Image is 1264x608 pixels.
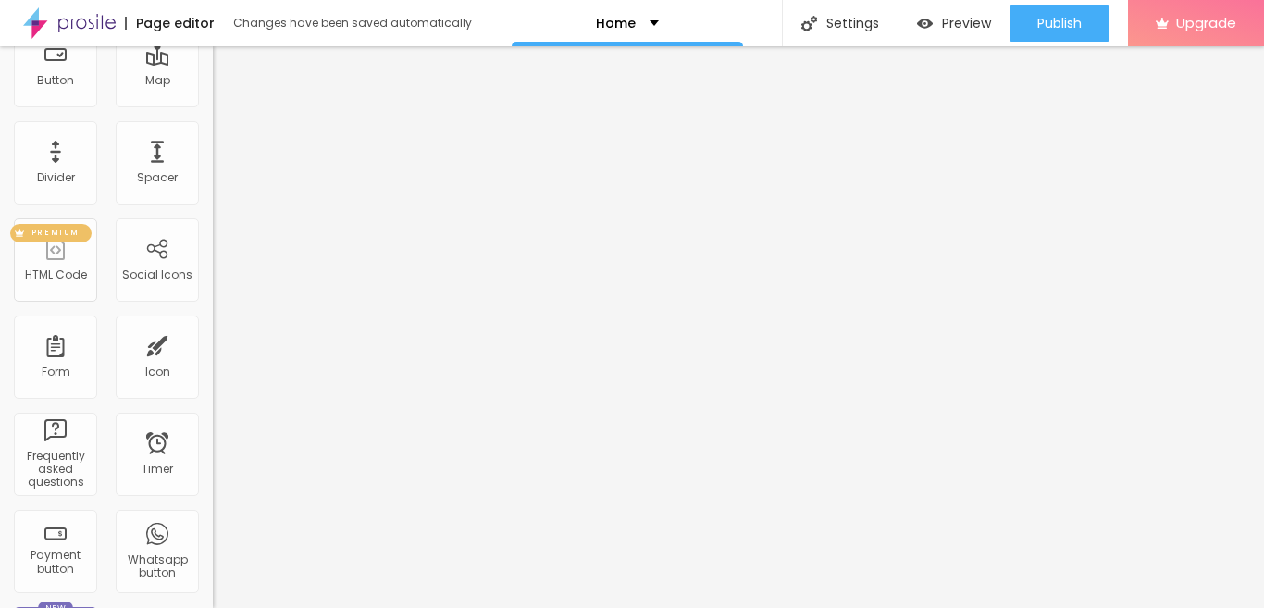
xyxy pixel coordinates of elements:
div: Form [42,366,70,378]
div: Map [145,74,170,87]
div: HTML Code [25,268,87,281]
img: view-1.svg [917,16,933,31]
div: Frequently asked questions [19,450,92,490]
div: Changes have been saved automatically [233,18,472,29]
iframe: Editor [213,46,1264,608]
div: Payment button [19,549,92,576]
div: Page editor [125,17,215,30]
img: Icone [801,16,817,31]
div: Divider [37,171,75,184]
button: Publish [1010,5,1109,42]
div: Spacer [137,171,178,184]
span: Publish [1037,16,1082,31]
div: Timer [142,463,173,476]
div: Social Icons [122,268,192,281]
span: Preview [942,16,991,31]
div: Icon [145,366,170,378]
div: Button [37,74,74,87]
span: Upgrade [1176,15,1236,31]
span: PREMIUM [24,230,87,237]
p: Home [596,17,636,30]
button: Preview [898,5,1010,42]
div: Whatsapp button [120,553,193,580]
